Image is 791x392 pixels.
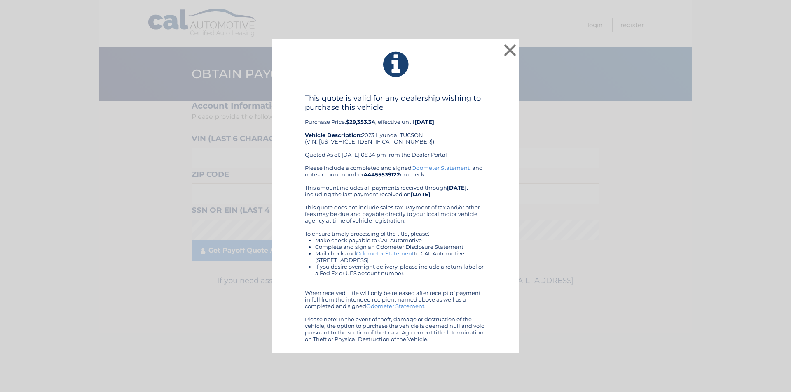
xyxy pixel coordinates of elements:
[346,118,375,125] b: $29,353.34
[315,237,486,244] li: Make check payable to CAL Automotive
[366,303,424,309] a: Odometer Statement
[305,132,362,138] strong: Vehicle Description:
[315,250,486,263] li: Mail check and to CAL Automotive, [STREET_ADDRESS]
[356,250,414,257] a: Odometer Statement
[414,118,434,125] b: [DATE]
[412,165,470,171] a: Odometer Statement
[447,184,467,191] b: [DATE]
[364,171,400,178] b: 44455539122
[305,94,486,112] h4: This quote is valid for any dealership wishing to purchase this vehicle
[305,94,486,165] div: Purchase Price: , effective until 2023 Hyundai TUCSON (VIN: [US_VEHICLE_IDENTIFICATION_NUMBER]) Q...
[315,244,486,250] li: Complete and sign an Odometer Disclosure Statement
[502,42,518,58] button: ×
[411,191,431,197] b: [DATE]
[315,263,486,276] li: If you desire overnight delivery, please include a return label or a Fed Ex or UPS account number.
[305,165,486,342] div: Please include a completed and signed , and note account number on check. This amount includes al...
